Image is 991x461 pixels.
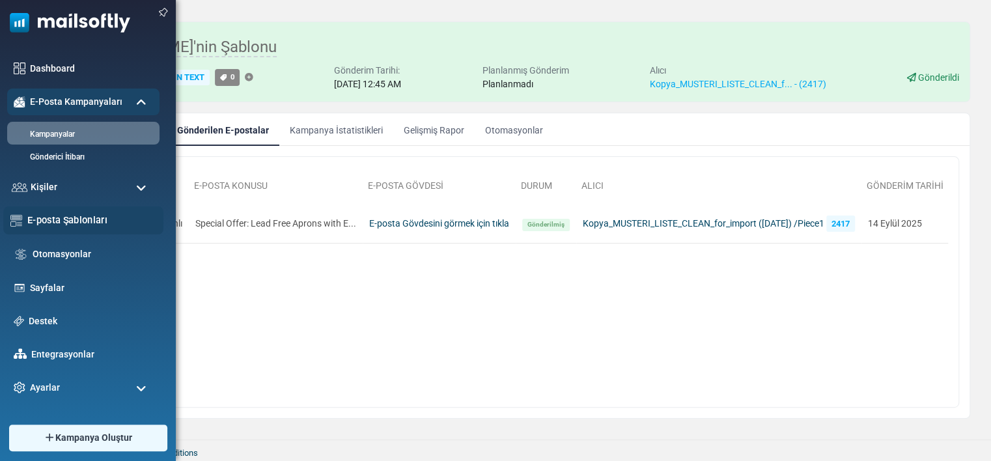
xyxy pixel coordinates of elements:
a: Gönderilen E-postalar [167,113,279,146]
div: Gönderim Tarihi: [334,64,401,77]
a: Entegrasyonlar [31,348,153,361]
span: Gönderildi [918,72,959,83]
a: Gönderim Tarihi [867,180,943,191]
a: Etiket Ekle [245,74,253,82]
a: E-posta Şablonları [27,213,156,227]
img: settings-icon.svg [14,382,25,393]
img: landing_pages.svg [14,282,25,294]
a: Kopya_MUSTERI_LISTE_CLEAN_f... - (2417) [650,79,826,89]
span: 0 [230,72,235,81]
div: [DATE] 12:45 AM [334,77,401,91]
img: campaigns-icon-active.png [14,96,25,107]
a: 0 [215,69,240,85]
span: Kampanya Oluştur [55,431,132,445]
a: Durum [521,180,552,191]
img: contacts-icon.svg [12,182,27,191]
a: E-posta Gövdesi [368,180,443,191]
div: Alıcı [650,64,826,77]
img: support-icon.svg [14,316,24,326]
span: Ayarlar [30,381,60,395]
a: Kopya_MUSTERI_LISTE_CLEAN_for_import ([DATE]) /Piece1 [583,218,824,229]
a: E-posta Gövdesini görmek için tıkla [369,218,509,229]
img: email-templates-icon.svg [10,214,23,227]
span: Gönderilmiş [522,219,570,231]
a: E-posta Konusu [194,180,268,191]
img: workflow.svg [14,247,28,262]
span: Kişiler [31,180,57,194]
span: Planlanmadı [482,79,533,89]
span: 2417 [826,216,855,232]
td: 14 Eylül 2025 [861,204,949,244]
a: Otomasyonlar [475,113,553,146]
a: Gönderici İtibarı [7,151,156,163]
a: Sayfalar [30,281,153,295]
a: Dashboard [30,62,153,76]
a: Kampanyalar [7,128,156,140]
div: Plain Text [153,70,210,86]
a: Destek [29,314,153,328]
a: Alıcı [581,180,604,191]
div: Planlanmış Gönderim [482,64,568,77]
td: Special Offer: Lead Free Aprons with E... [189,204,363,244]
img: dashboard-icon.svg [14,63,25,74]
a: Kampanya İstatistikleri [279,113,393,146]
a: Otomasyonlar [33,247,153,261]
a: Gelişmiş Rapor [393,113,475,146]
span: E-Posta Kampanyaları [30,95,122,109]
